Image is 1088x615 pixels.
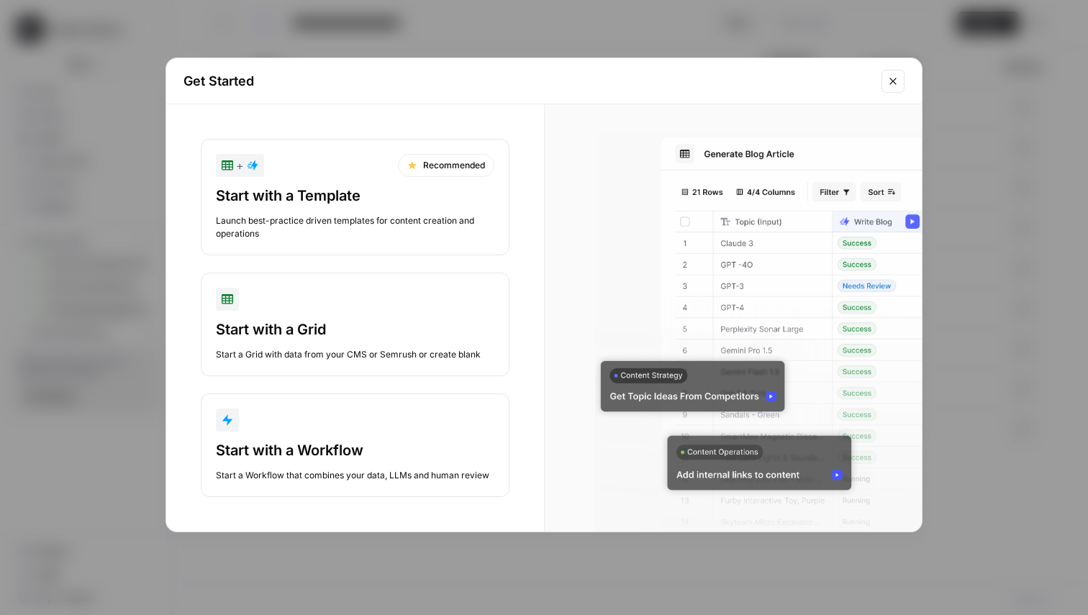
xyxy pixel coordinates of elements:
[398,154,494,177] div: Recommended
[201,273,509,376] button: Start with a GridStart a Grid with data from your CMS or Semrush or create blank
[216,186,494,206] div: Start with a Template
[201,139,509,255] button: +RecommendedStart with a TemplateLaunch best-practice driven templates for content creation and o...
[183,71,873,91] h2: Get Started
[216,348,494,361] div: Start a Grid with data from your CMS or Semrush or create blank
[881,70,905,93] button: Close modal
[216,469,494,482] div: Start a Workflow that combines your data, LLMs and human review
[216,440,494,460] div: Start with a Workflow
[222,157,258,174] div: +
[216,319,494,340] div: Start with a Grid
[201,393,509,497] button: Start with a WorkflowStart a Workflow that combines your data, LLMs and human review
[216,214,494,240] div: Launch best-practice driven templates for content creation and operations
